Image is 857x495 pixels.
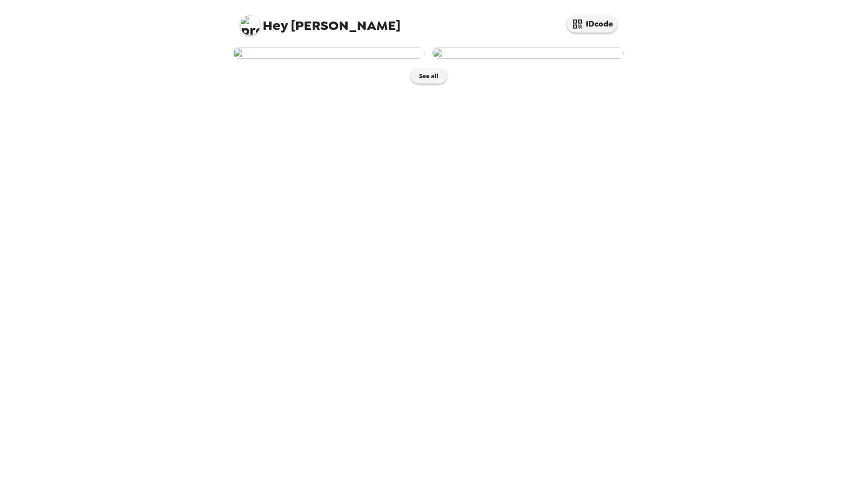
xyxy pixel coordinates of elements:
[240,10,400,33] span: [PERSON_NAME]
[433,48,624,59] img: user-282409
[233,48,424,59] img: user-282562
[411,69,447,84] button: See all
[240,15,260,35] img: profile pic
[263,17,288,35] span: Hey
[567,15,617,33] button: IDcode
